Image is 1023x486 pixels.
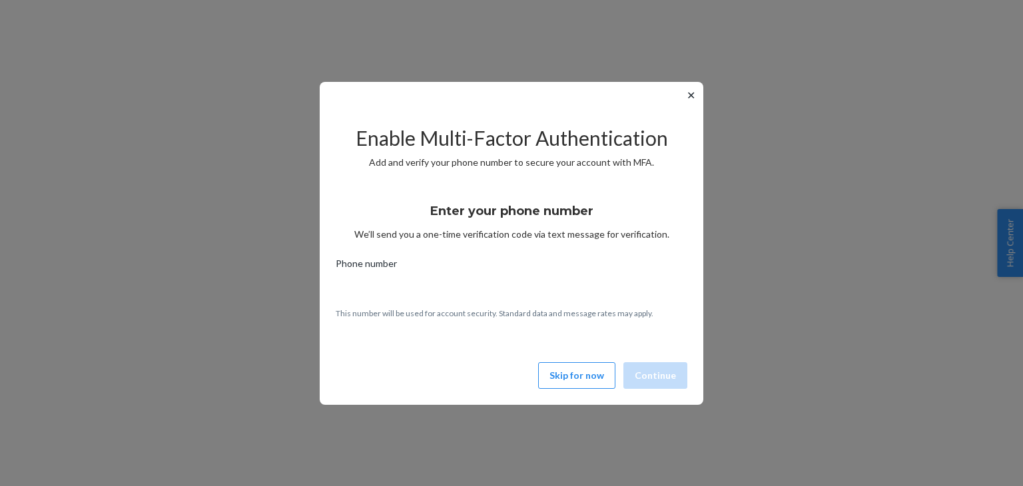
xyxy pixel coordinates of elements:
[336,192,687,241] div: We’ll send you a one-time verification code via text message for verification.
[336,308,687,319] p: This number will be used for account security. Standard data and message rates may apply.
[684,87,698,103] button: ✕
[538,362,615,389] button: Skip for now
[623,362,687,389] button: Continue
[336,257,397,276] span: Phone number
[430,202,593,220] h3: Enter your phone number
[336,156,687,169] p: Add and verify your phone number to secure your account with MFA.
[336,127,687,149] h2: Enable Multi-Factor Authentication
